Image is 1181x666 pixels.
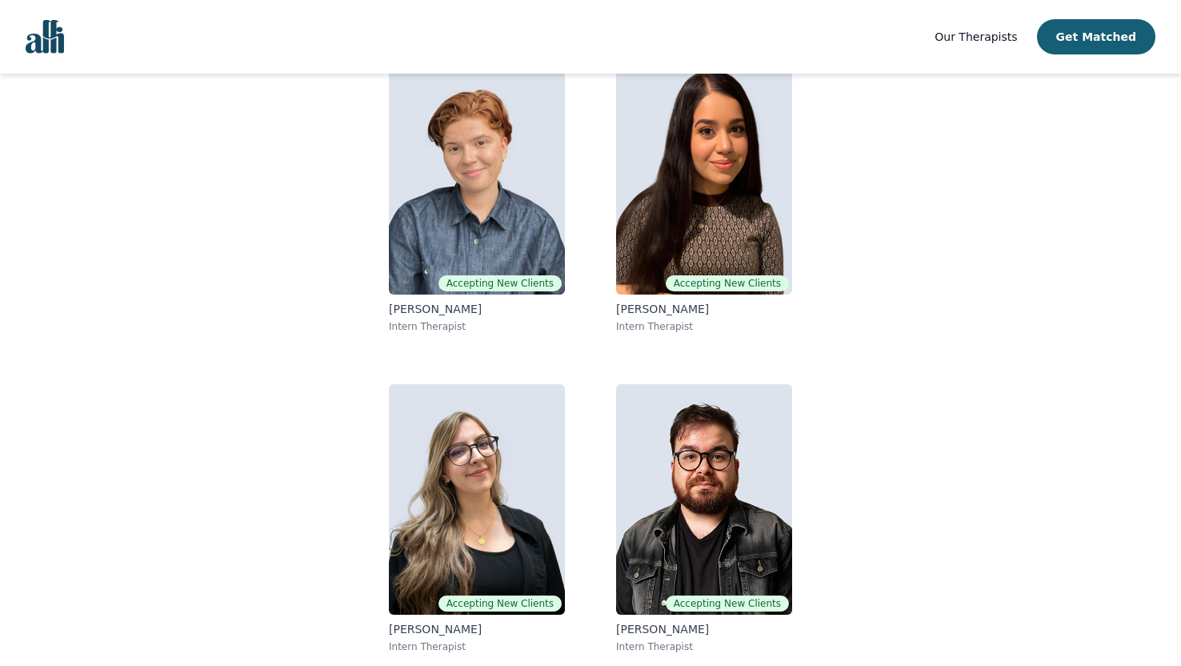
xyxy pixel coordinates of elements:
[616,64,792,295] img: Heala Maudoodi
[666,596,789,612] span: Accepting New Clients
[616,320,792,333] p: Intern Therapist
[616,621,792,637] p: [PERSON_NAME]
[616,640,792,653] p: Intern Therapist
[389,301,565,317] p: [PERSON_NAME]
[389,320,565,333] p: Intern Therapist
[1037,19,1155,54] button: Get Matched
[666,275,789,291] span: Accepting New Clients
[616,384,792,615] img: Freddie Giovane
[389,640,565,653] p: Intern Therapist
[389,384,565,615] img: Joanna Komisar
[935,30,1017,43] span: Our Therapists
[376,371,578,666] a: Joanna KomisarAccepting New Clients[PERSON_NAME]Intern Therapist
[438,275,562,291] span: Accepting New Clients
[603,51,805,346] a: Heala MaudoodiAccepting New Clients[PERSON_NAME]Intern Therapist
[616,301,792,317] p: [PERSON_NAME]
[389,64,565,295] img: Capri Contreras-De Blasis
[935,27,1017,46] a: Our Therapists
[26,20,64,54] img: alli logo
[603,371,805,666] a: Freddie GiovaneAccepting New Clients[PERSON_NAME]Intern Therapist
[376,51,578,346] a: Capri Contreras-De BlasisAccepting New Clients[PERSON_NAME]Intern Therapist
[438,596,562,612] span: Accepting New Clients
[389,621,565,637] p: [PERSON_NAME]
